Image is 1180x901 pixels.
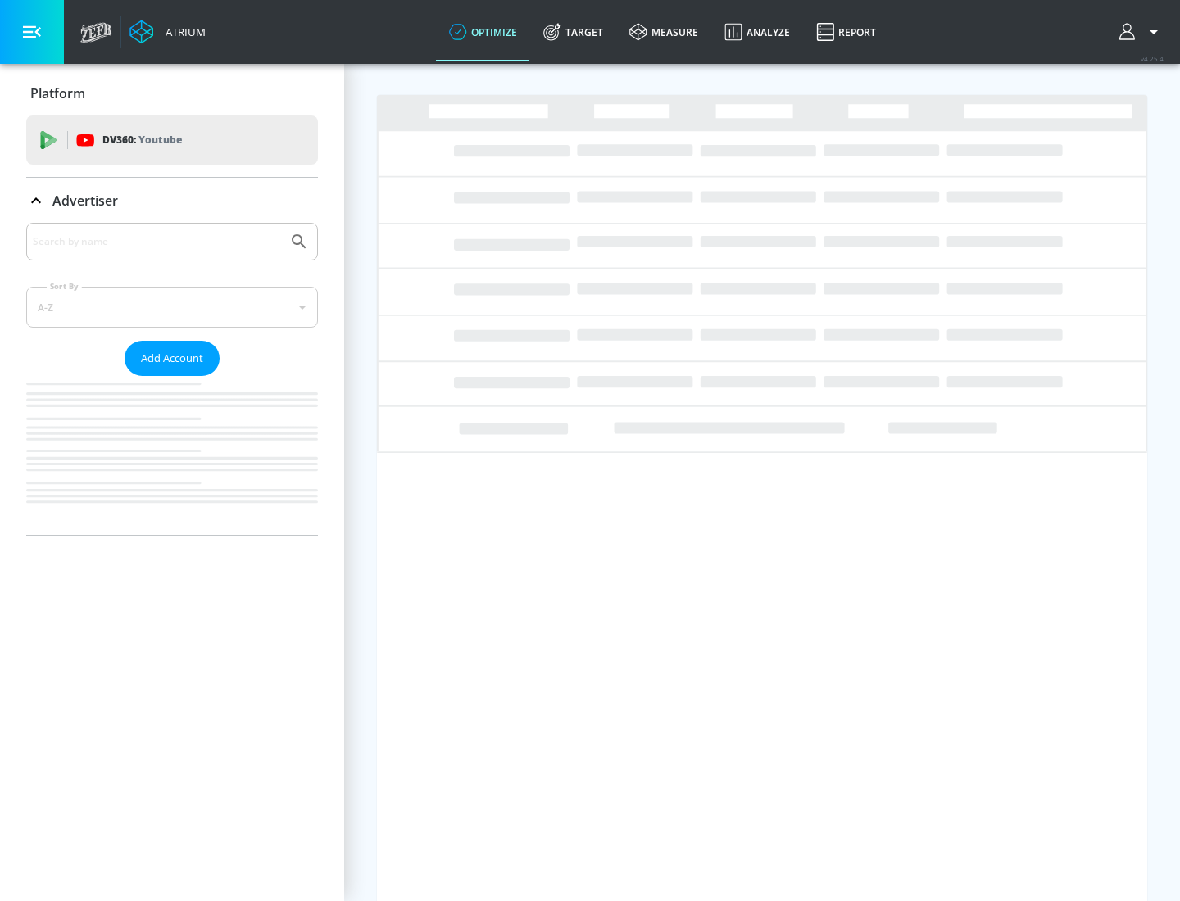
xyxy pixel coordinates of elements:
div: Platform [26,70,318,116]
a: Atrium [129,20,206,44]
nav: list of Advertiser [26,376,318,535]
a: optimize [436,2,530,61]
p: Youtube [138,131,182,148]
div: Atrium [159,25,206,39]
a: measure [616,2,711,61]
p: DV360: [102,131,182,149]
div: A-Z [26,287,318,328]
a: Report [803,2,889,61]
a: Target [530,2,616,61]
button: Add Account [125,341,220,376]
span: Add Account [141,349,203,368]
input: Search by name [33,231,281,252]
p: Platform [30,84,85,102]
div: DV360: Youtube [26,115,318,165]
a: Analyze [711,2,803,61]
div: Advertiser [26,178,318,224]
p: Advertiser [52,192,118,210]
span: v 4.25.4 [1141,54,1164,63]
div: Advertiser [26,223,318,535]
label: Sort By [47,281,82,292]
